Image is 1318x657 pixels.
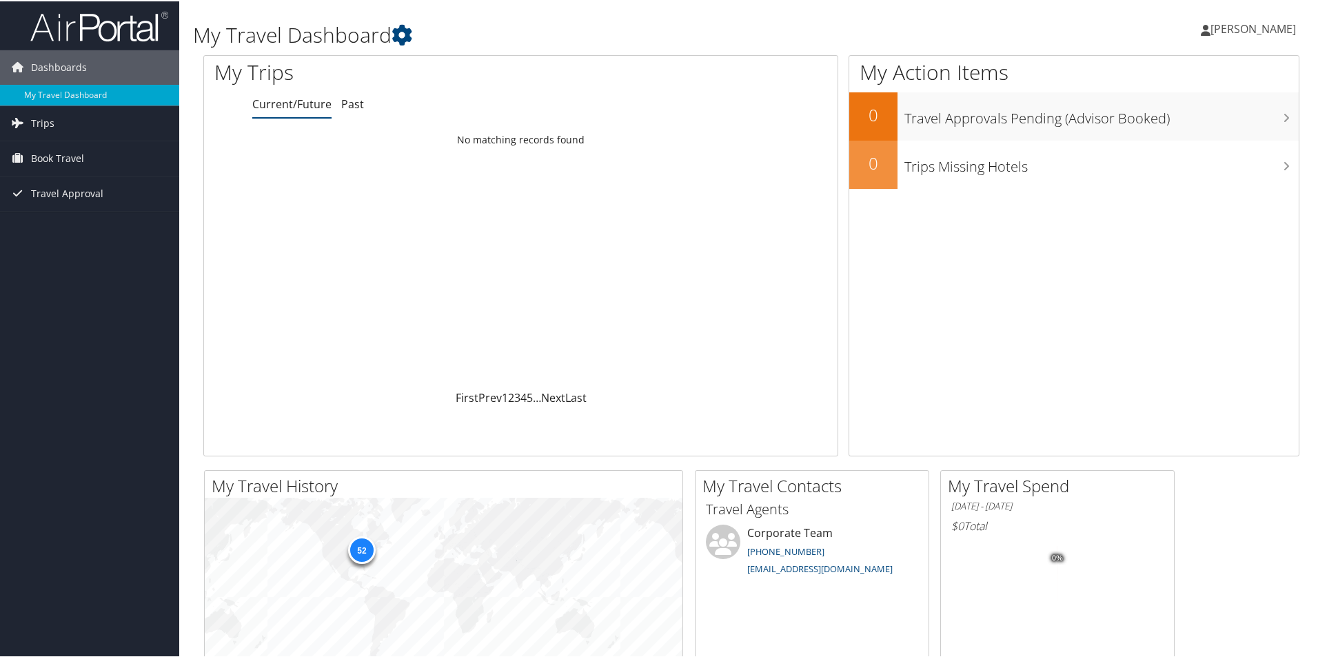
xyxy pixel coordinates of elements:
[1210,20,1296,35] span: [PERSON_NAME]
[527,389,533,404] a: 5
[193,19,937,48] h1: My Travel Dashboard
[849,139,1299,188] a: 0Trips Missing Hotels
[747,561,893,574] a: [EMAIL_ADDRESS][DOMAIN_NAME]
[849,57,1299,85] h1: My Action Items
[1201,7,1310,48] a: [PERSON_NAME]
[31,49,87,83] span: Dashboards
[508,389,514,404] a: 2
[533,389,541,404] span: …
[699,523,925,580] li: Corporate Team
[31,105,54,139] span: Trips
[520,389,527,404] a: 4
[31,140,84,174] span: Book Travel
[948,473,1174,496] h2: My Travel Spend
[706,498,918,518] h3: Travel Agents
[31,175,103,210] span: Travel Approval
[1052,553,1063,561] tspan: 0%
[849,150,898,174] h2: 0
[951,517,1164,532] h6: Total
[341,95,364,110] a: Past
[565,389,587,404] a: Last
[951,517,964,532] span: $0
[502,389,508,404] a: 1
[514,389,520,404] a: 3
[904,149,1299,175] h3: Trips Missing Hotels
[214,57,563,85] h1: My Trips
[541,389,565,404] a: Next
[702,473,929,496] h2: My Travel Contacts
[478,389,502,404] a: Prev
[951,498,1164,512] h6: [DATE] - [DATE]
[212,473,682,496] h2: My Travel History
[849,91,1299,139] a: 0Travel Approvals Pending (Advisor Booked)
[30,9,168,41] img: airportal-logo.png
[747,544,824,556] a: [PHONE_NUMBER]
[204,126,838,151] td: No matching records found
[904,101,1299,127] h3: Travel Approvals Pending (Advisor Booked)
[252,95,332,110] a: Current/Future
[849,102,898,125] h2: 0
[456,389,478,404] a: First
[347,535,375,563] div: 52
